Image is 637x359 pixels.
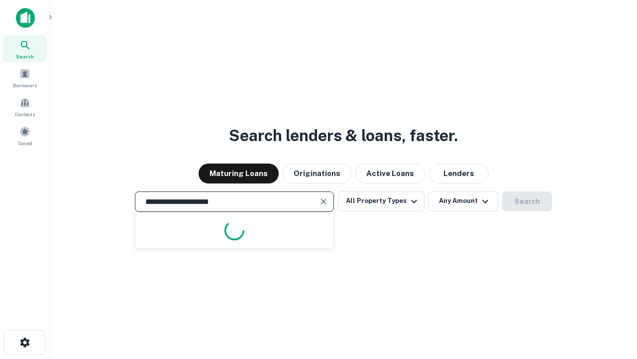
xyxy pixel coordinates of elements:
[355,164,425,183] button: Active Loans
[3,93,47,120] a: Contacts
[3,35,47,62] a: Search
[338,191,425,211] button: All Property Types
[428,191,498,211] button: Any Amount
[16,8,35,28] img: capitalize-icon.png
[317,194,330,208] button: Clear
[199,164,279,183] button: Maturing Loans
[3,122,47,149] a: Saved
[587,279,637,327] iframe: Chat Widget
[3,64,47,91] a: Borrowers
[283,164,351,183] button: Originations
[16,52,34,60] span: Search
[18,139,32,147] span: Saved
[13,81,37,89] span: Borrowers
[229,124,458,148] h3: Search lenders & loans, faster.
[429,164,489,183] button: Lenders
[15,110,35,118] span: Contacts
